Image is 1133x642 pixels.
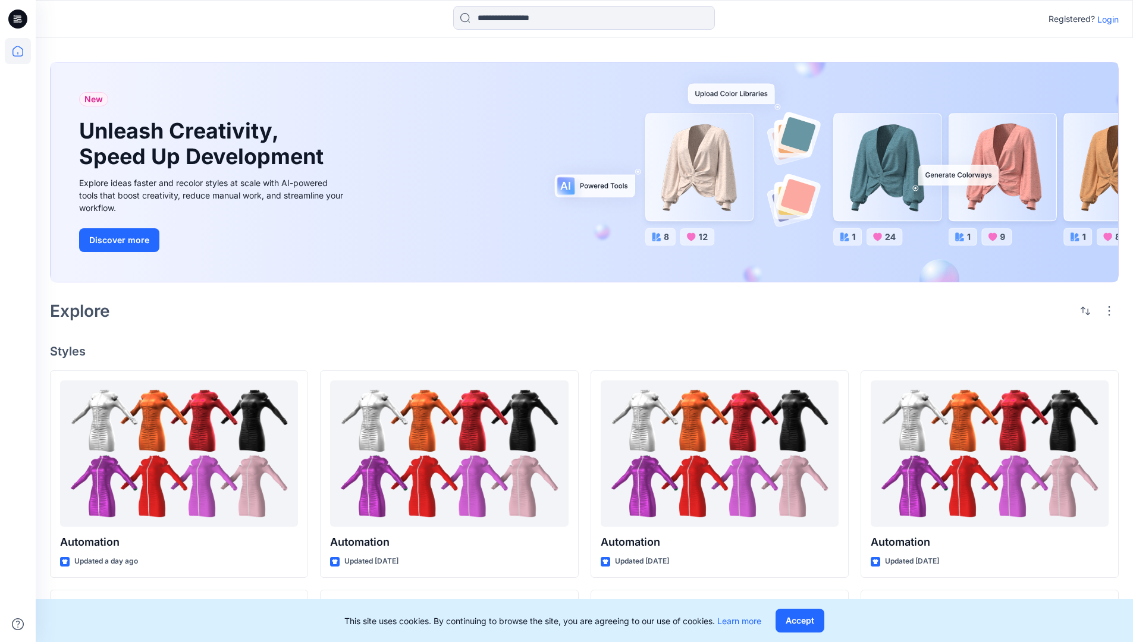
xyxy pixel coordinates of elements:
[601,534,839,550] p: Automation
[1097,13,1119,26] p: Login
[615,555,669,568] p: Updated [DATE]
[601,380,839,527] a: Automation
[79,228,347,252] a: Discover more
[717,616,761,626] a: Learn more
[60,380,298,527] a: Automation
[50,301,110,320] h2: Explore
[79,177,347,214] div: Explore ideas faster and recolor styles at scale with AI-powered tools that boost creativity, red...
[871,380,1109,527] a: Automation
[871,534,1109,550] p: Automation
[84,92,103,106] span: New
[344,615,761,627] p: This site uses cookies. By continuing to browse the site, you are agreeing to our use of cookies.
[776,609,824,632] button: Accept
[330,380,568,527] a: Automation
[885,555,939,568] p: Updated [DATE]
[50,344,1119,358] h4: Styles
[1049,12,1095,26] p: Registered?
[344,555,398,568] p: Updated [DATE]
[79,228,159,252] button: Discover more
[60,534,298,550] p: Automation
[330,534,568,550] p: Automation
[79,118,329,169] h1: Unleash Creativity, Speed Up Development
[74,555,138,568] p: Updated a day ago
